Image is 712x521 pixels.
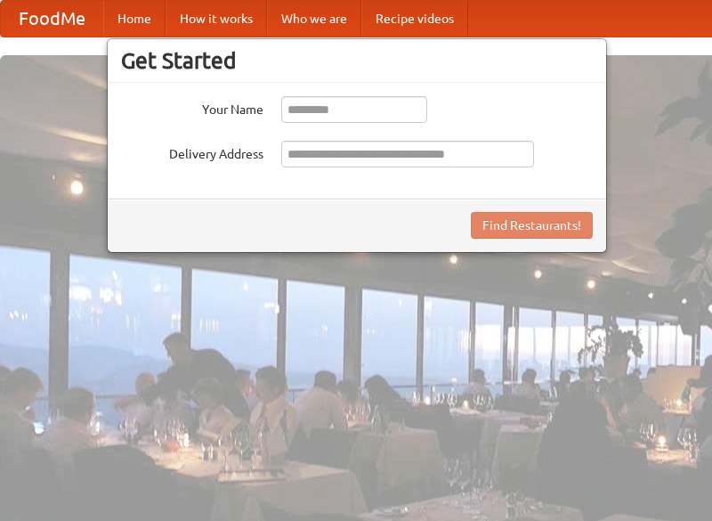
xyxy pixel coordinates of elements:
label: Delivery Address [121,141,263,163]
button: Find Restaurants! [471,212,593,239]
a: Recipe videos [361,1,468,37]
a: Home [103,1,166,37]
h3: Get Started [121,47,593,74]
label: Your Name [121,96,263,118]
a: Who we are [267,1,361,37]
a: FoodMe [1,1,103,37]
a: How it works [166,1,267,37]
